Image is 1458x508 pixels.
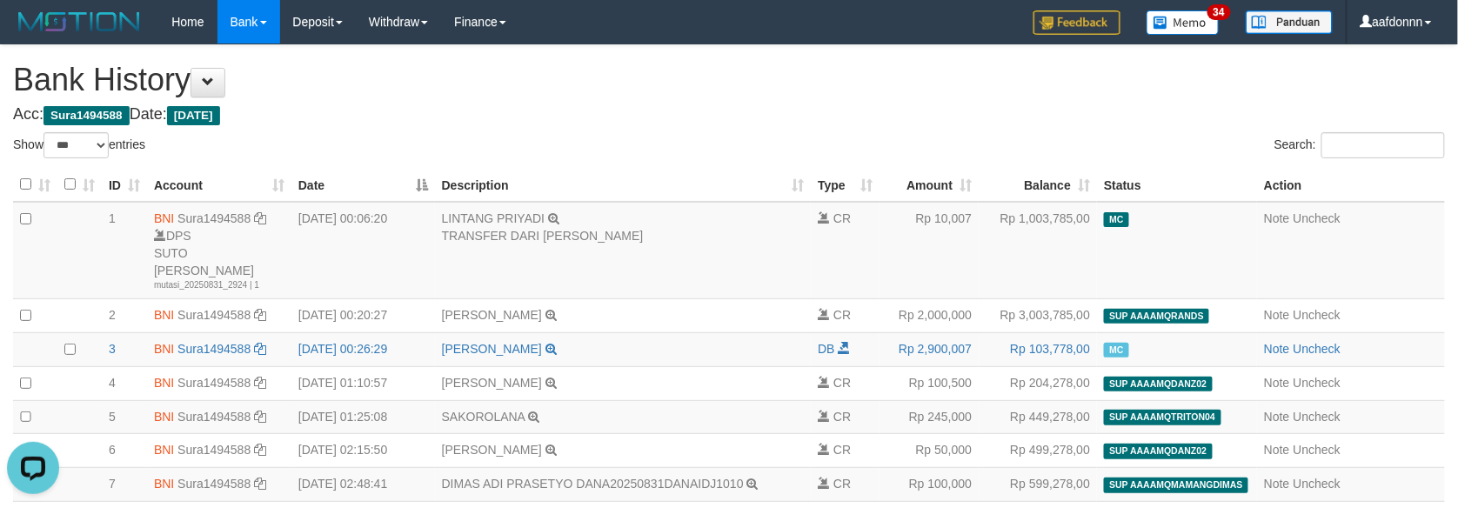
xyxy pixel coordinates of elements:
th: Status [1097,168,1257,202]
th: Description: activate to sort column ascending [435,168,812,202]
td: [DATE] 01:25:08 [291,400,435,434]
td: Rp 204,278,00 [979,366,1097,400]
img: Feedback.jpg [1033,10,1120,35]
span: SUP AAAAMQRANDS [1104,309,1209,324]
select: Showentries [43,132,109,158]
a: LINTANG PRIYADI [442,211,545,225]
button: Open LiveChat chat widget [7,7,59,59]
a: Uncheck [1294,410,1341,424]
a: Copy Sura1494588 to clipboard [254,477,266,491]
span: Manually Checked by: aafLuonsavong [1104,212,1129,227]
td: Rp 599,278,00 [979,468,1097,502]
label: Search: [1274,132,1445,158]
td: [DATE] 00:06:20 [291,202,435,299]
a: Sura1494588 [177,211,251,225]
td: Rp 103,778,00 [979,332,1097,366]
span: 6 [109,443,116,457]
a: Uncheck [1294,211,1341,225]
a: Uncheck [1294,443,1341,457]
span: CR [833,477,851,491]
th: Type: activate to sort column ascending [811,168,879,202]
span: 5 [109,410,116,424]
span: BNI [154,211,174,225]
span: 7 [109,477,116,491]
span: BNI [154,410,174,424]
img: MOTION_logo.png [13,9,145,35]
span: SUP AAAAMQMAMANGDIMAS [1104,478,1248,492]
a: Sura1494588 [177,443,251,457]
span: BNI [154,477,174,491]
span: Manually Checked by: aafmnamm [1104,343,1129,358]
span: DB [818,342,834,356]
a: Copy Sura1494588 to clipboard [254,376,266,390]
td: [DATE] 00:20:27 [291,298,435,332]
span: BNI [154,376,174,390]
div: DPS SUTO [PERSON_NAME] [154,227,284,291]
th: : activate to sort column ascending [57,168,102,202]
a: [PERSON_NAME] [442,342,542,356]
td: Rp 245,000 [879,400,979,434]
a: Copy Sura1494588 to clipboard [254,211,266,225]
span: 34 [1207,4,1231,20]
img: Button%20Memo.svg [1147,10,1220,35]
div: mutasi_20250831_2924 | 1 [154,279,284,291]
a: Note [1264,443,1290,457]
span: Sura1494588 [43,106,130,125]
td: Rp 449,278,00 [979,400,1097,434]
a: Copy Sura1494588 to clipboard [254,342,266,356]
div: TRANSFER DARI [PERSON_NAME] [442,227,805,244]
a: Note [1264,211,1290,225]
a: Note [1264,477,1290,491]
label: Show entries [13,132,145,158]
a: [PERSON_NAME] [442,443,542,457]
a: Uncheck [1294,342,1341,356]
span: CR [833,410,851,424]
th: ID: activate to sort column ascending [102,168,147,202]
td: Rp 3,003,785,00 [979,298,1097,332]
a: Note [1264,342,1290,356]
span: 1 [109,211,116,225]
a: Sura1494588 [177,342,251,356]
span: CR [833,211,851,225]
a: Note [1264,410,1290,424]
img: panduan.png [1246,10,1333,34]
td: Rp 2,000,000 [879,298,979,332]
a: Sura1494588 [177,410,251,424]
td: [DATE] 02:15:50 [291,434,435,468]
a: Copy Sura1494588 to clipboard [254,308,266,322]
a: Copy Sura1494588 to clipboard [254,443,266,457]
span: BNI [154,342,174,356]
td: Rp 100,000 [879,468,979,502]
span: 3 [109,342,116,356]
span: SUP AAAAMQDANZ02 [1104,377,1213,391]
span: SUP AAAAMQDANZ02 [1104,444,1213,458]
td: Rp 1,003,785,00 [979,202,1097,299]
a: Uncheck [1294,308,1341,322]
td: [DATE] 01:10:57 [291,366,435,400]
th: Action [1257,168,1445,202]
a: Sura1494588 [177,308,251,322]
span: BNI [154,308,174,322]
a: SAKOROLANA [442,410,525,424]
a: Sura1494588 [177,477,251,491]
th: Balance: activate to sort column ascending [979,168,1097,202]
th: : activate to sort column ascending [13,168,57,202]
a: Note [1264,308,1290,322]
td: Rp 2,900,007 [879,332,979,366]
span: CR [833,376,851,390]
th: Date: activate to sort column descending [291,168,435,202]
a: Note [1264,376,1290,390]
td: Rp 100,500 [879,366,979,400]
span: [DATE] [167,106,220,125]
a: DIMAS ADI PRASETYO DANA20250831DANAIDJ1010 [442,477,744,491]
th: Account: activate to sort column ascending [147,168,291,202]
span: 4 [109,376,116,390]
td: Rp 50,000 [879,434,979,468]
td: Rp 499,278,00 [979,434,1097,468]
a: [PERSON_NAME] [442,308,542,322]
a: Sura1494588 [177,376,251,390]
span: CR [833,443,851,457]
a: [PERSON_NAME] [442,376,542,390]
a: Uncheck [1294,376,1341,390]
td: [DATE] 00:26:29 [291,332,435,366]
